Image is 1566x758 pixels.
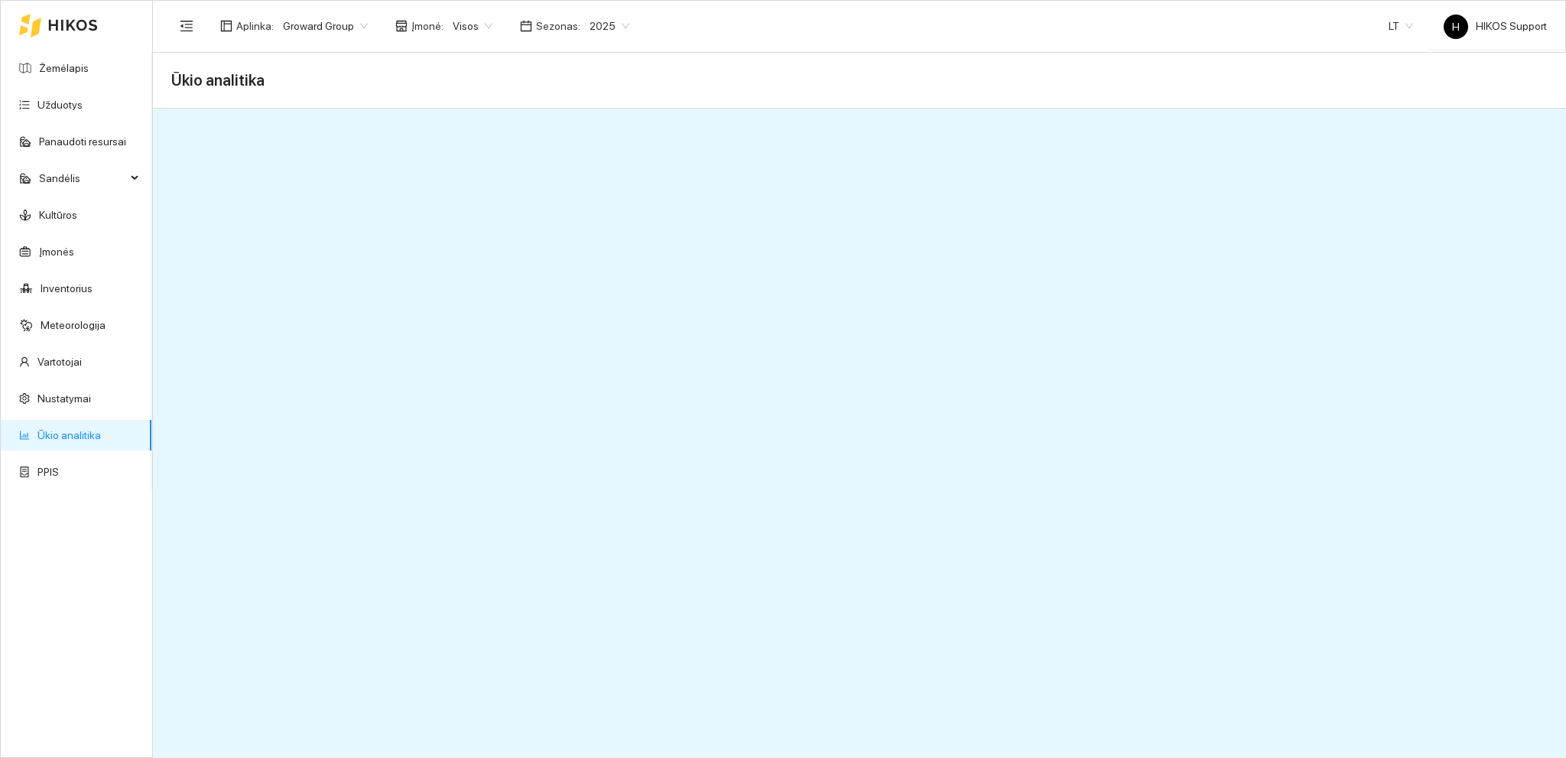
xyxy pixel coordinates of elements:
[395,20,408,32] span: shop
[39,209,77,221] a: Kultūros
[1389,15,1413,37] span: LT
[283,15,368,37] span: Groward Group
[590,15,629,37] span: 2025
[37,99,83,111] a: Užduotys
[520,20,532,32] span: calendar
[41,282,93,294] a: Inventorius
[180,19,193,33] span: menu-fold
[37,429,101,441] a: Ūkio analitika
[236,18,274,34] span: Aplinka :
[411,18,443,34] span: Įmonė :
[220,20,232,32] span: layout
[39,163,126,194] span: Sandėlis
[37,356,82,368] a: Vartotojai
[39,62,89,74] a: Žemėlapis
[453,15,492,37] span: Visos
[171,68,265,93] span: Ūkio analitika
[37,466,59,478] a: PPIS
[39,246,74,258] a: Įmonės
[41,319,106,331] a: Meteorologija
[1444,20,1547,32] span: HIKOS Support
[1452,15,1460,39] span: H
[37,392,91,405] a: Nustatymai
[171,11,202,41] button: menu-fold
[536,18,580,34] span: Sezonas :
[39,135,126,148] a: Panaudoti resursai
